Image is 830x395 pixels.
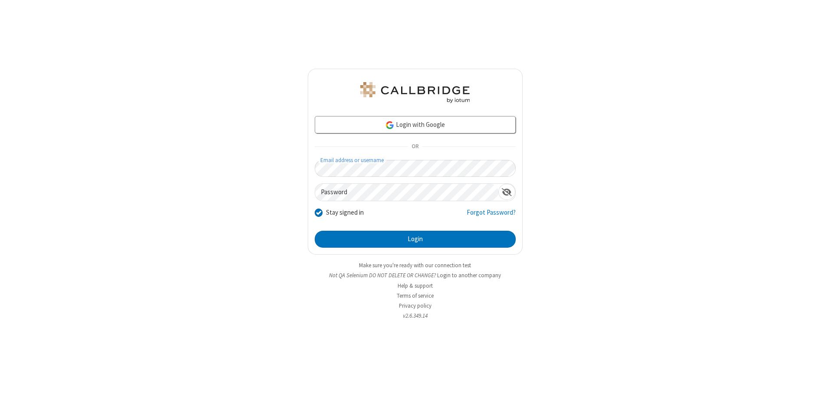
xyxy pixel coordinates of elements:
a: Make sure you're ready with our connection test [359,262,471,269]
input: Password [315,184,498,201]
button: Login to another company [437,271,501,279]
div: Show password [498,184,515,200]
a: Forgot Password? [467,208,516,224]
label: Stay signed in [326,208,364,218]
button: Login [315,231,516,248]
input: Email address or username [315,160,516,177]
a: Terms of service [397,292,434,299]
a: Privacy policy [399,302,431,309]
li: Not QA Selenium DO NOT DELETE OR CHANGE? [308,271,523,279]
img: google-icon.png [385,120,395,130]
a: Login with Google [315,116,516,133]
img: QA Selenium DO NOT DELETE OR CHANGE [359,82,471,103]
li: v2.6.349.14 [308,312,523,320]
span: OR [408,141,422,153]
a: Help & support [398,282,433,289]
